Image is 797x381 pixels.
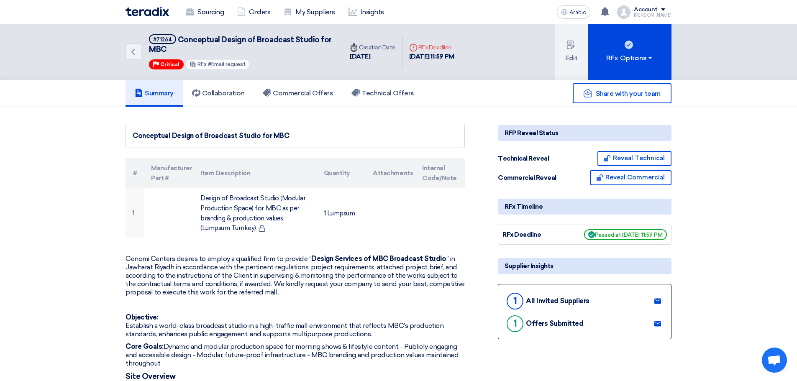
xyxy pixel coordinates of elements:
font: Technical Reveal [498,155,549,162]
font: Summary [145,89,174,97]
font: Attachments [373,169,413,177]
a: Orders [231,3,277,21]
font: # [133,169,137,177]
font: RFP Reveal Status [505,129,559,137]
img: profile_test.png [617,5,630,19]
font: 1 [513,318,517,329]
button: Edit [555,24,588,80]
font: 1 [132,210,134,217]
font: All Invited Suppliers [526,297,589,305]
a: Collaboration [183,80,254,107]
font: Item Description [200,169,250,177]
font: Conceptual Design of Broadcast Studio for MBC [133,132,289,140]
a: Sourcing [179,3,231,21]
button: Arabic [557,5,590,19]
font: Insights [360,8,384,16]
font: Passed at [DATE] 11:59 PM [595,232,663,238]
font: Commercial Offers [273,89,333,97]
font: Conceptual Design of Broadcast Studio for MBC [149,35,332,54]
font: 1 Lumpsum [324,210,355,217]
img: Teradix logo [126,7,169,16]
font: Reveal Technical [613,154,665,162]
font: [PERSON_NAME] [634,13,671,18]
font: Collaboration [202,89,245,97]
a: Technical Offers [342,80,423,107]
font: Design Services of MBC Broadcast Studio [311,255,446,263]
button: RFx Options [588,24,671,80]
font: Commercial Reveal [498,174,556,182]
font: Account [634,6,658,13]
font: Creation Date [359,44,395,51]
font: RFx Options [606,54,647,62]
font: Core Goals: [126,343,164,350]
font: Site Overview [126,372,176,381]
font: Internal Code/Note [422,164,457,182]
font: Supplier Insights [505,262,554,270]
font: Design of Broadcast Studio (Modular Production Space) for MBC as per branding & production values... [200,194,305,232]
font: ” in Jawharat Riyadh in accordance with the pertinent regulations, project requirements, attached... [126,255,465,296]
h5: Conceptual Design of Broadcast Studio for MBC [149,34,333,55]
font: Reveal Commercial [605,174,665,181]
a: Summary [126,80,183,107]
font: RFx [197,61,207,67]
font: #Email request [208,61,246,67]
a: My Suppliers [277,3,341,21]
a: Commercial Offers [254,80,342,107]
a: Insights [342,3,391,21]
div: Open chat [762,348,787,373]
font: 1 [513,295,517,307]
button: Reveal Technical [597,151,671,166]
font: Dynamic and modular production space for morning shows & lifestyle content - Publicly engaging an... [126,343,459,367]
font: RFx Deadline [418,44,452,51]
font: Arabic [569,9,586,16]
font: Offers Submitted [526,320,583,327]
font: Sourcing [197,8,224,16]
font: RFx Timeline [505,203,543,210]
font: [DATE] 11:59 PM [409,53,454,60]
font: Objective: [126,313,158,321]
font: Edit [565,54,578,62]
font: [DATE] [350,53,370,60]
font: Critical [160,61,179,67]
font: Establish a world-class broadcast studio in a high-traffic mall environment that reflects MBC's p... [126,322,443,338]
font: Technical Offers [361,89,414,97]
font: My Suppliers [295,8,335,16]
font: Cenomi Centers desires to employ a qualified firm to provide “ [126,255,311,263]
font: Manufacturer Part # [151,164,192,182]
font: Orders [249,8,270,16]
button: Reveal Commercial [590,170,671,185]
font: Quantity [324,169,350,177]
font: RFx Deadline [502,231,541,238]
font: Share with your team [596,89,661,97]
font: #71264 [153,36,172,43]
